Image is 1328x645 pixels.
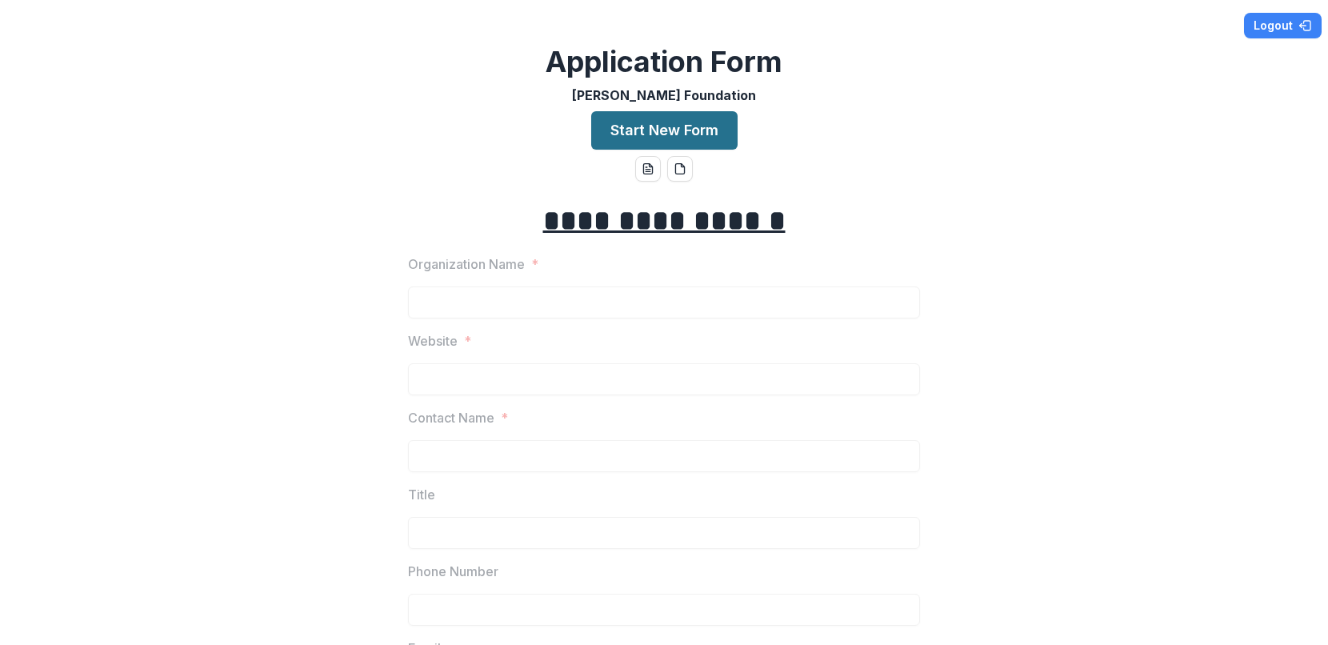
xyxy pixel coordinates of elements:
[572,86,756,105] p: [PERSON_NAME] Foundation
[635,156,661,182] button: word-download
[1244,13,1322,38] button: Logout
[591,111,738,150] button: Start New Form
[408,485,435,504] p: Title
[546,45,782,79] h2: Application Form
[408,254,525,274] p: Organization Name
[408,331,458,351] p: Website
[408,408,494,427] p: Contact Name
[667,156,693,182] button: pdf-download
[408,562,498,581] p: Phone Number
